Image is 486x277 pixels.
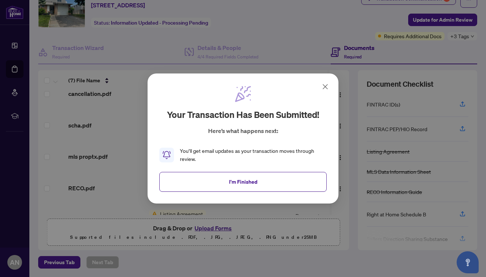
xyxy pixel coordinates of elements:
[159,172,327,192] button: I'm Finished
[208,126,278,135] p: Here’s what happens next:
[229,176,257,188] span: I'm Finished
[167,109,319,120] h2: Your transaction has been submitted!
[457,251,479,273] button: Open asap
[180,147,327,163] div: You’ll get email updates as your transaction moves through review.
